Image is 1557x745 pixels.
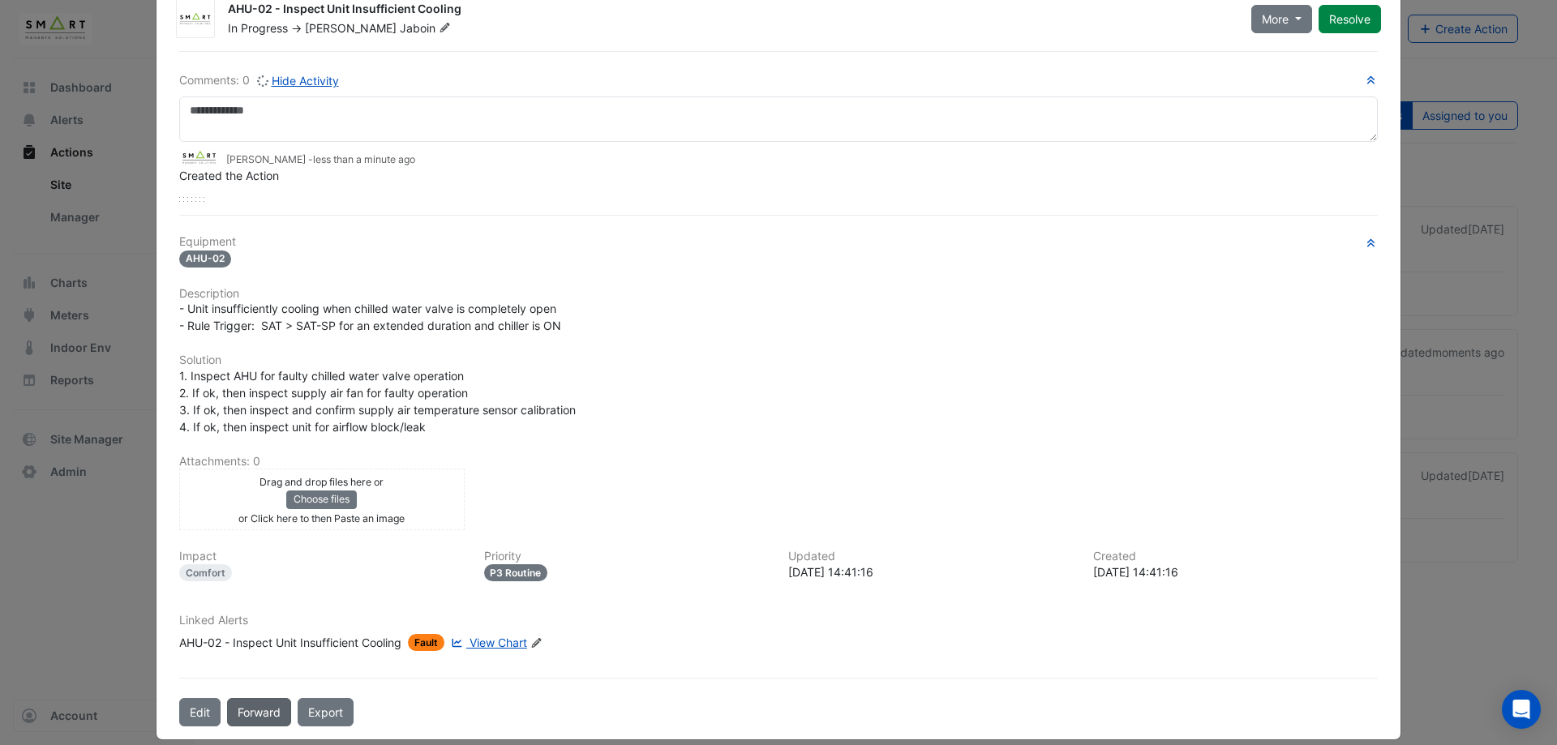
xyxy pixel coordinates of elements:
span: Jaboin [400,20,454,36]
div: AHU-02 - Inspect Unit Insufficient Cooling [179,634,401,651]
div: [DATE] 14:41:16 [1093,563,1379,580]
h6: Attachments: 0 [179,455,1378,469]
span: 2025-08-15 14:41:16 [313,153,415,165]
span: 1. Inspect AHU for faulty chilled water valve operation 2. If ok, then inspect supply air fan for... [179,369,579,434]
div: [DATE] 14:41:16 [788,563,1074,580]
button: More [1251,5,1312,33]
small: [PERSON_NAME] - [226,152,415,167]
span: - Unit insufficiently cooling when chilled water valve is completely open - Rule Trigger: SAT > S... [179,302,561,332]
span: Fault [408,634,444,651]
div: AHU-02 - Inspect Unit Insufficient Cooling [228,1,1232,20]
span: AHU-02 [179,250,231,268]
h6: Priority [484,550,770,563]
div: Comfort [179,564,232,581]
h6: Linked Alerts [179,614,1378,627]
a: Export [298,698,354,726]
img: Smart Managed Solutions [177,11,214,28]
button: Forward [227,698,291,726]
div: Open Intercom Messenger [1502,690,1541,729]
fa-icon: Edit Linked Alerts [530,637,543,649]
small: Drag and drop files here or [259,476,384,488]
button: Hide Activity [256,71,340,90]
h6: Updated [788,550,1074,563]
button: Resolve [1319,5,1381,33]
span: -> [291,21,302,35]
h6: Created [1093,550,1379,563]
span: In Progress [228,21,288,35]
h6: Equipment [179,235,1378,249]
h6: Impact [179,550,465,563]
img: Smart Managed Solutions [179,149,220,167]
button: Choose files [286,490,357,508]
button: Edit [179,698,221,726]
span: More [1262,11,1289,28]
span: Created the Action [179,169,279,182]
h6: Solution [179,353,1378,367]
h6: Description [179,287,1378,301]
span: [PERSON_NAME] [305,21,397,35]
div: P3 Routine [484,564,548,581]
a: View Chart [448,634,527,651]
div: Comments: 0 [179,71,340,90]
span: View Chart [470,636,527,649]
small: or Click here to then Paste an image [238,512,405,524]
